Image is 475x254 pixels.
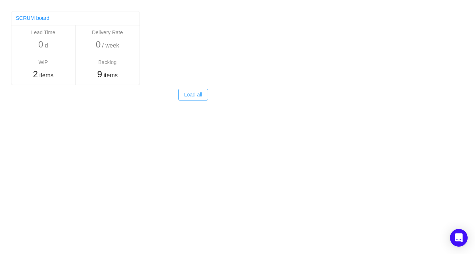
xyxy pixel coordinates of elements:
div: WiP [15,59,72,66]
div: Delivery Rate [79,29,136,36]
button: Load all [178,89,208,100]
div: Backlog [79,59,136,66]
span: 9 [97,69,102,79]
span: 2 [33,69,38,79]
div: Lead Time [15,29,72,36]
span: / week [102,41,119,50]
span: d [45,41,48,50]
span: 0 [96,39,101,49]
span: items [103,71,117,80]
div: Open Intercom Messenger [450,229,468,247]
span: items [39,71,53,80]
span: 0 [38,39,43,49]
a: SCRUM board [16,15,49,21]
